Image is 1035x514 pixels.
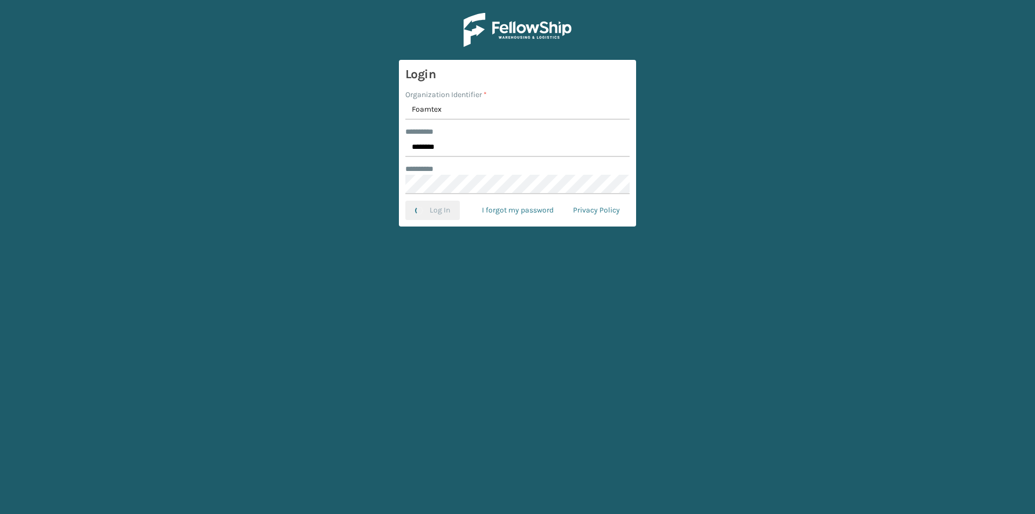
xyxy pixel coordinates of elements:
[472,201,563,220] a: I forgot my password
[405,201,460,220] button: Log In
[405,89,487,100] label: Organization Identifier
[405,66,630,83] h3: Login
[464,13,571,47] img: Logo
[563,201,630,220] a: Privacy Policy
